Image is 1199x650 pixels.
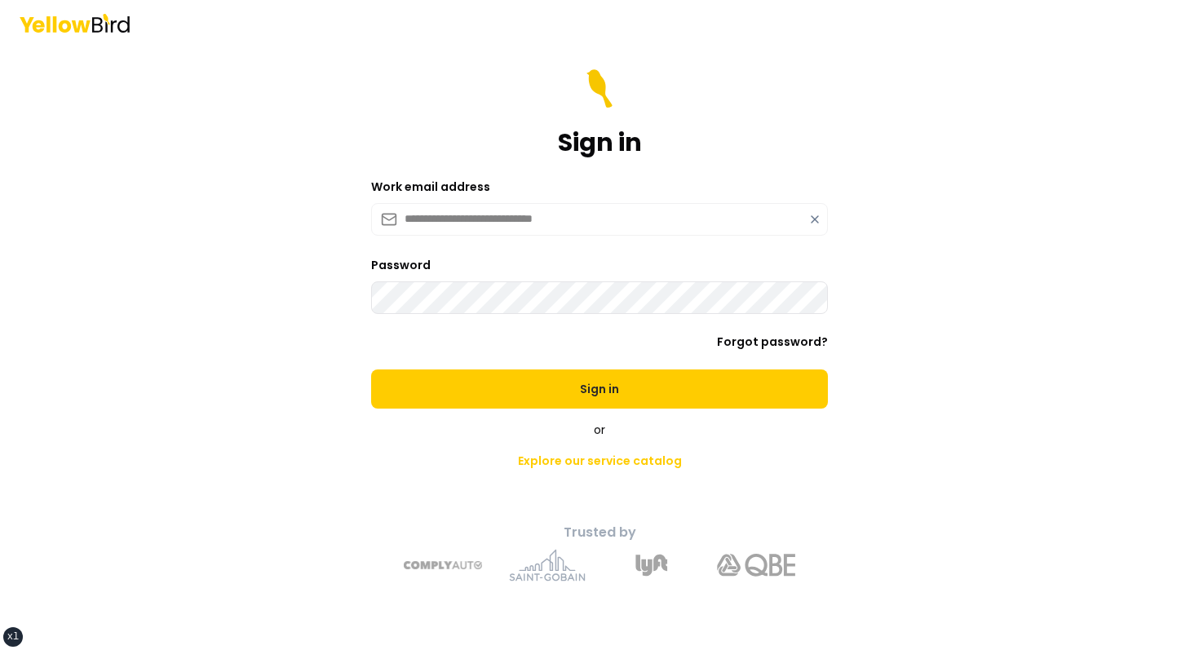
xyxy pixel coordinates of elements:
[7,630,19,643] div: xl
[717,334,828,350] a: Forgot password?
[371,369,828,409] button: Sign in
[371,257,431,273] label: Password
[371,179,490,195] label: Work email address
[505,444,695,477] a: Explore our service catalog
[312,523,887,542] p: Trusted by
[594,422,605,438] span: or
[558,128,642,157] h1: Sign in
